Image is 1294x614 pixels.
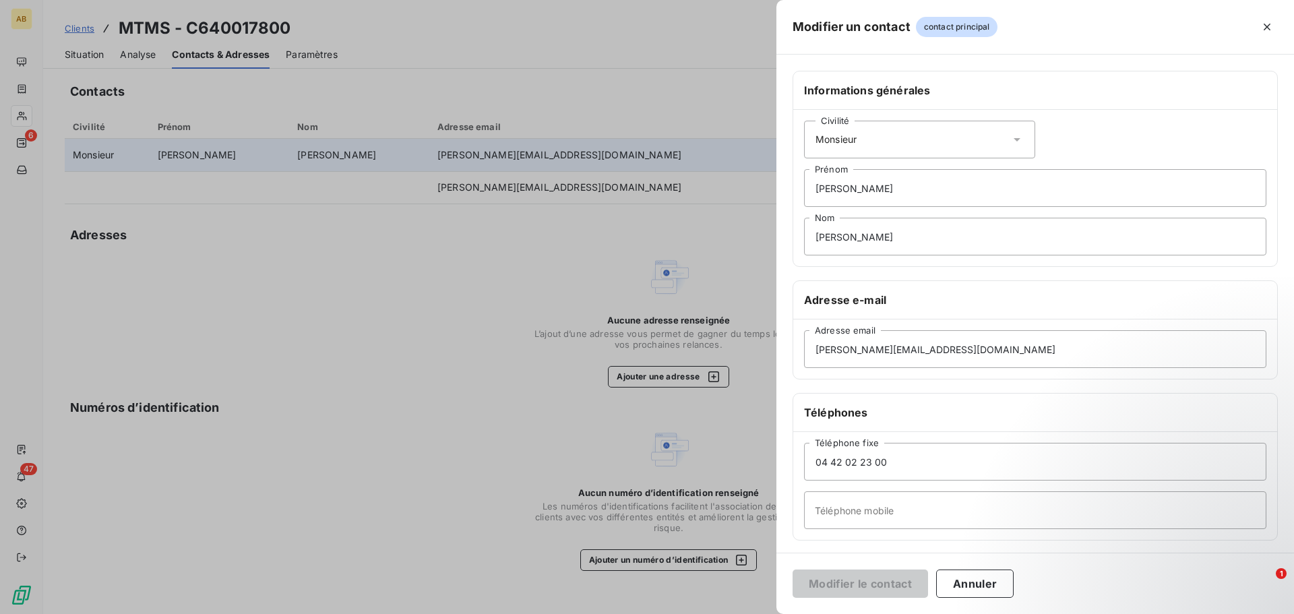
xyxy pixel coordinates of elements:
span: Monsieur [815,133,857,146]
h6: Adresse e-mail [804,292,1266,308]
h5: Modifier un contact [793,18,911,36]
input: placeholder [804,330,1266,368]
iframe: Intercom notifications message [1024,483,1294,578]
h6: Informations générales [804,82,1266,98]
span: contact principal [916,17,998,37]
span: 1 [1276,568,1287,579]
button: Modifier le contact [793,570,928,598]
input: placeholder [804,443,1266,481]
input: placeholder [804,491,1266,529]
button: Annuler [936,570,1014,598]
h6: Téléphones [804,404,1266,421]
input: placeholder [804,218,1266,255]
input: placeholder [804,169,1266,207]
iframe: Intercom live chat [1248,568,1281,601]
